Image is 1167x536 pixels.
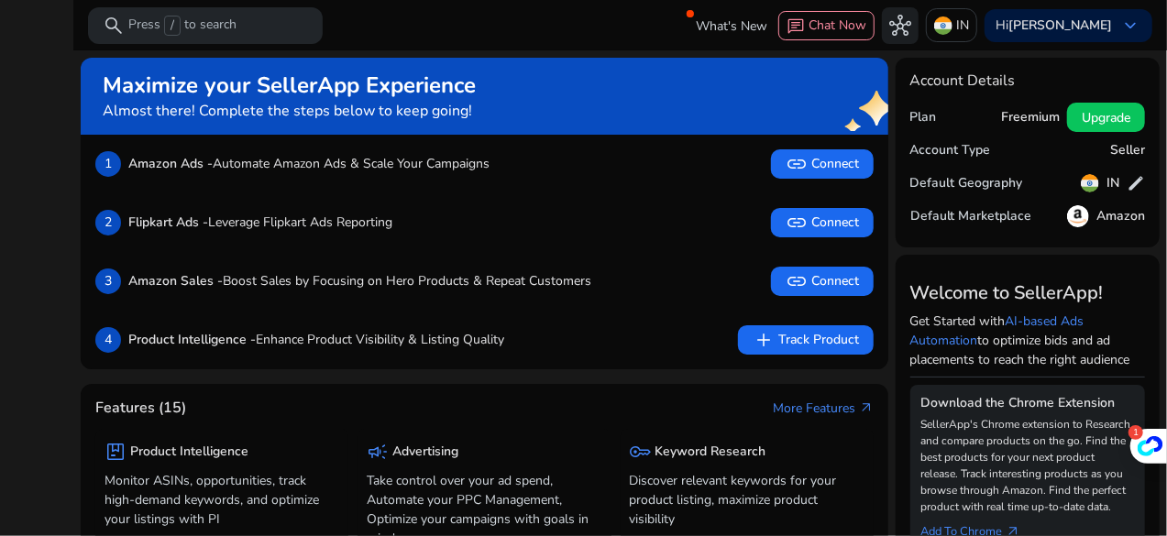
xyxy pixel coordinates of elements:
p: 3 [95,268,121,294]
p: 4 [95,327,121,353]
button: linkConnect [771,267,874,296]
span: edit [1127,174,1145,192]
p: 1 [95,151,121,177]
p: Hi [996,19,1112,32]
span: campaign [367,441,389,463]
img: amazon.svg [1067,205,1089,227]
span: search [103,15,125,37]
h5: Amazon [1096,209,1145,224]
p: Discover relevant keywords for your product listing, maximize product visibility [630,471,864,529]
h5: Download the Chrome Extension [921,396,1134,411]
span: add [753,329,775,351]
h5: Advertising [392,444,458,460]
h5: Default Geography [910,176,1023,191]
span: arrow_outward [859,400,874,415]
p: IN [956,9,969,41]
p: Enhance Product Visibility & Listing Quality [128,330,504,349]
b: Amazon Ads - [128,155,213,172]
span: / [164,16,181,36]
b: Product Intelligence - [128,331,256,348]
span: keyboard_arrow_down [1119,15,1141,37]
p: Automate Amazon Ads & Scale Your Campaigns [128,154,490,173]
h4: Features (15) [95,399,186,417]
button: linkConnect [771,208,874,237]
h5: Keyword Research [655,444,766,460]
p: Press to search [128,16,237,36]
button: addTrack Product [738,325,874,355]
span: What's New [696,10,767,42]
h3: Welcome to SellerApp! [910,282,1145,304]
h5: Account Type [910,143,991,159]
img: in.svg [934,16,952,35]
b: Amazon Sales - [128,272,223,290]
span: package [105,441,127,463]
h4: Account Details [910,72,1145,90]
p: Boost Sales by Focusing on Hero Products & Repeat Customers [128,271,591,290]
b: Flipkart Ads - [128,213,208,231]
p: SellerApp's Chrome extension to Research and compare products on the go. Find the best products f... [921,416,1134,515]
button: hub [882,7,919,44]
p: 2 [95,210,121,235]
span: link [786,270,808,292]
span: Track Product [753,329,859,351]
h4: Almost there! Complete the steps below to keep going! [103,103,476,120]
span: key [630,441,652,463]
span: hub [889,15,911,37]
a: More Featuresarrow_outward [773,399,874,418]
img: in.svg [1081,174,1099,192]
span: Connect [786,153,859,175]
span: Chat Now [809,16,866,34]
a: AI-based Ads Automation [910,312,1084,349]
h5: IN [1106,176,1119,191]
h2: Maximize your SellerApp Experience [103,72,476,99]
span: Connect [786,212,859,234]
span: Connect [786,270,859,292]
h5: Default Marketplace [910,209,1032,224]
h5: Freemium [1001,110,1060,126]
h5: Seller [1110,143,1145,159]
b: [PERSON_NAME] [1008,16,1112,34]
span: Upgrade [1082,108,1130,127]
span: link [786,153,808,175]
h5: Product Intelligence [130,444,248,460]
span: chat [787,17,805,36]
p: Leverage Flipkart Ads Reporting [128,213,392,232]
h5: Plan [910,110,937,126]
button: chatChat Now [778,11,875,40]
p: Get Started with to optimize bids and ad placements to reach the right audience [910,312,1145,369]
p: Monitor ASINs, opportunities, track high-demand keywords, and optimize your listings with PI [105,471,339,529]
span: link [786,212,808,234]
button: linkConnect [771,149,874,179]
button: Upgrade [1067,103,1145,132]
